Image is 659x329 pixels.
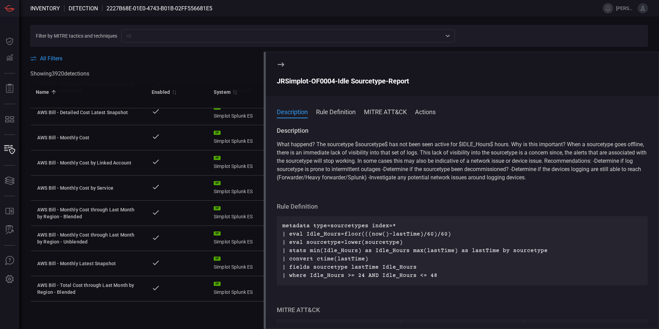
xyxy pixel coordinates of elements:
div: AWS Bill - Total Cost through Last Month by Region - Blended [37,282,141,296]
button: ALERT ANALYSIS [1,222,18,238]
button: Detections [1,50,18,66]
span: Detection [69,5,98,12]
div: MITRE ATT&CK [277,306,648,314]
button: Dashboard [1,33,18,50]
button: Rule Catalog [1,203,18,220]
button: Rule Definition [316,107,356,116]
button: Cards [1,172,18,189]
div: AWS Bill - Detailed Cost Latest Snapshot [37,109,141,116]
button: MITRE - Detection Posture [1,111,18,128]
div: Simplot Splunk ES [214,206,265,220]
div: AWS Bill - Monthly Cost by Service [37,185,141,191]
div: JRSimplot-OF0004-Idle Sourcetype-Report [277,77,648,85]
div: Name [36,88,49,96]
span: [PERSON_NAME].[PERSON_NAME] [616,6,635,11]
span: What happend? The sourcetype $sourcetype$ has not been seen active for $IDLE_Hours$ hours. Why is... [277,141,647,181]
div: SP [214,181,221,185]
button: Reports [1,80,18,97]
button: Inventory [1,142,18,158]
span: All Filters [40,55,62,62]
div: Enabled [152,88,170,96]
button: All Filters [30,55,62,62]
span: 2227b68e-01e0-4743-b01b-02ff556681e5 [107,5,212,12]
div: SP [214,156,221,160]
button: Preferences [1,271,18,288]
span: Sorted by Name ascending [49,89,58,95]
div: System [214,88,231,96]
div: Simplot Splunk ES [214,106,265,119]
div: SP [214,257,221,261]
div: Simplot Splunk ES [214,156,265,170]
p: metadata type=sourcetypes index=* | eval Idle_Hours=floor(((now()-lastTime)/60)/60) | eval source... [282,222,642,280]
div: SP [214,282,221,286]
div: Simplot Splunk ES [214,257,265,270]
div: Simplot Splunk ES [214,231,265,245]
div: AWS Bill - Monthly Cost through Last Month by Region - Blended [37,206,141,220]
div: AWS Bill - Monthly Cost by Linked Account [37,159,141,166]
button: Description [277,107,308,116]
div: AWS Bill - Monthly Cost [37,134,141,141]
button: Actions [415,107,436,116]
span: Sort by System ascending [231,89,239,95]
div: Simplot Splunk ES [214,131,265,144]
div: AWS Bill - Monthly Cost through Last Month by Region - Unblended [37,231,141,245]
span: Showing 3920 detection s [30,70,89,77]
input: All [123,31,442,40]
button: Ask Us A Question [1,252,18,269]
div: SP [214,131,221,135]
div: SP [214,231,221,236]
div: SP [214,206,221,210]
button: MITRE ATT&CK [364,107,407,116]
span: Filter by MITRE tactics and techniques [36,33,117,39]
div: Simplot Splunk ES [214,181,265,195]
div: Simplot Splunk ES [214,282,265,296]
div: Description [277,127,648,135]
span: Inventory [30,5,60,12]
button: Open [443,31,453,41]
div: AWS Bill - Monthly Latest Snapshot [37,260,141,267]
span: Sort by Enabled descending [170,89,178,95]
div: Rule Definition [277,202,648,211]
